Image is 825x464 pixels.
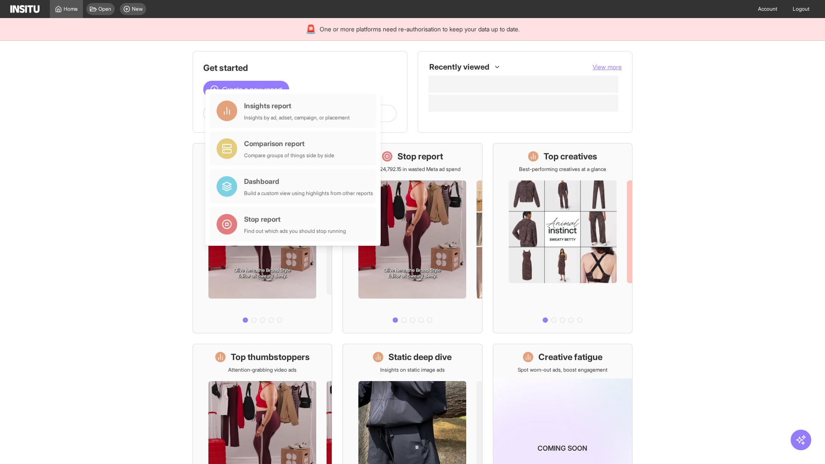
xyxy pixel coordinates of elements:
h1: Top thumbstoppers [231,351,310,363]
p: Attention-grabbing video ads [228,366,296,373]
div: Dashboard [244,176,373,186]
h1: Static deep dive [388,351,452,363]
a: Stop reportSave £24,792.15 in wasted Meta ad spend [342,143,482,333]
a: What's live nowSee all active ads instantly [192,143,332,333]
p: Insights on static image ads [380,366,445,373]
div: Comparison report [244,138,334,149]
h1: Stop report [397,150,443,162]
span: Create a new report [222,84,282,95]
div: Compare groups of things side by side [244,152,334,159]
span: New [132,6,143,12]
span: Home [64,6,78,12]
span: View more [593,63,622,70]
p: Best-performing creatives at a glance [519,166,606,173]
p: Save £24,792.15 in wasted Meta ad spend [364,166,461,173]
h1: Top creatives [544,150,597,162]
div: Insights by ad, adset, campaign, or placement [244,114,350,121]
div: Find out which ads you should stop running [244,228,346,235]
span: Open [98,6,111,12]
a: Top creativesBest-performing creatives at a glance [493,143,632,333]
div: Build a custom view using highlights from other reports [244,190,373,197]
div: Stop report [244,214,346,224]
img: Logo [10,5,40,13]
button: Create a new report [203,81,289,98]
button: View more [593,63,622,71]
div: Insights report [244,101,350,111]
h1: Get started [203,62,397,74]
span: One or more platforms need re-authorisation to keep your data up to date. [320,25,519,34]
div: 🚨 [306,23,316,35]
